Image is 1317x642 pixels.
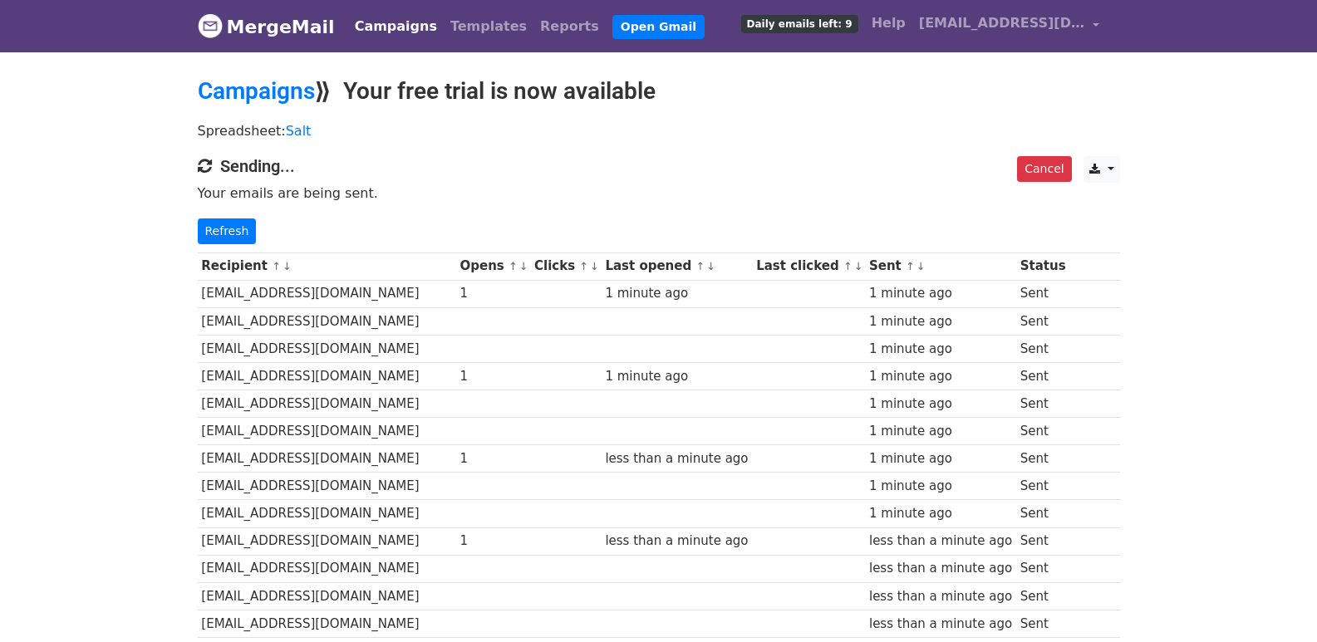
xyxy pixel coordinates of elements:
a: ↑ [695,260,705,272]
td: Sent [1016,335,1069,362]
a: Help [865,7,912,40]
td: [EMAIL_ADDRESS][DOMAIN_NAME] [198,610,456,637]
td: Sent [1016,582,1069,610]
a: ↑ [906,260,915,272]
img: MergeMail logo [198,13,223,38]
p: Your emails are being sent. [198,184,1120,202]
th: Recipient [198,252,456,280]
a: ↓ [854,260,863,272]
div: 1 minute ago [869,284,1012,303]
a: Refresh [198,218,257,244]
td: Sent [1016,390,1069,418]
div: less than a minute ago [869,532,1012,551]
td: Sent [1016,362,1069,390]
td: [EMAIL_ADDRESS][DOMAIN_NAME] [198,307,456,335]
span: [EMAIL_ADDRESS][DOMAIN_NAME] [919,13,1085,33]
a: ↑ [509,260,518,272]
a: Salt [286,123,312,139]
span: Daily emails left: 9 [741,15,858,33]
a: ↓ [283,260,292,272]
h4: Sending... [198,156,1120,176]
a: Cancel [1017,156,1071,182]
a: ↑ [272,260,281,272]
td: [EMAIL_ADDRESS][DOMAIN_NAME] [198,582,456,610]
a: Daily emails left: 9 [735,7,865,40]
div: less than a minute ago [869,615,1012,634]
a: ↑ [579,260,588,272]
div: 1 minute ago [869,395,1012,414]
a: Templates [444,10,533,43]
a: Campaigns [198,77,315,105]
div: 1 minute ago [869,422,1012,441]
div: less than a minute ago [605,449,748,468]
div: 1 minute ago [605,367,748,386]
a: ↓ [916,260,926,272]
th: Last clicked [752,252,865,280]
div: 1 minute ago [869,504,1012,523]
td: [EMAIL_ADDRESS][DOMAIN_NAME] [198,390,456,418]
td: [EMAIL_ADDRESS][DOMAIN_NAME] [198,362,456,390]
th: Last opened [602,252,753,280]
div: less than a minute ago [869,587,1012,606]
div: 1 minute ago [869,449,1012,468]
th: Sent [865,252,1016,280]
div: 1 minute ago [869,312,1012,331]
td: Sent [1016,473,1069,500]
div: 1 [459,532,526,551]
a: ↑ [843,260,853,272]
td: [EMAIL_ADDRESS][DOMAIN_NAME] [198,280,456,307]
div: 1 minute ago [869,340,1012,359]
div: less than a minute ago [605,532,748,551]
div: 1 [459,284,526,303]
th: Clicks [530,252,601,280]
td: Sent [1016,445,1069,473]
td: [EMAIL_ADDRESS][DOMAIN_NAME] [198,335,456,362]
a: ↓ [706,260,715,272]
a: [EMAIL_ADDRESS][DOMAIN_NAME] [912,7,1107,46]
td: [EMAIL_ADDRESS][DOMAIN_NAME] [198,418,456,445]
td: Sent [1016,610,1069,637]
h2: ⟫ Your free trial is now available [198,77,1120,105]
a: MergeMail [198,9,335,44]
td: [EMAIL_ADDRESS][DOMAIN_NAME] [198,473,456,500]
td: Sent [1016,555,1069,582]
div: 1 [459,449,526,468]
td: [EMAIL_ADDRESS][DOMAIN_NAME] [198,555,456,582]
p: Spreadsheet: [198,122,1120,140]
div: 1 minute ago [869,367,1012,386]
td: [EMAIL_ADDRESS][DOMAIN_NAME] [198,445,456,473]
th: Status [1016,252,1069,280]
td: Sent [1016,280,1069,307]
a: ↓ [519,260,528,272]
div: less than a minute ago [869,559,1012,578]
div: 1 minute ago [605,284,748,303]
td: [EMAIL_ADDRESS][DOMAIN_NAME] [198,500,456,527]
a: Reports [533,10,606,43]
a: Campaigns [348,10,444,43]
td: Sent [1016,418,1069,445]
td: [EMAIL_ADDRESS][DOMAIN_NAME] [198,527,456,555]
div: 1 minute ago [869,477,1012,496]
td: Sent [1016,307,1069,335]
td: Sent [1016,527,1069,555]
iframe: Chat Widget [1234,562,1317,642]
a: Open Gmail [612,15,705,39]
a: ↓ [590,260,599,272]
td: Sent [1016,500,1069,527]
div: 1 [459,367,526,386]
th: Opens [456,252,531,280]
